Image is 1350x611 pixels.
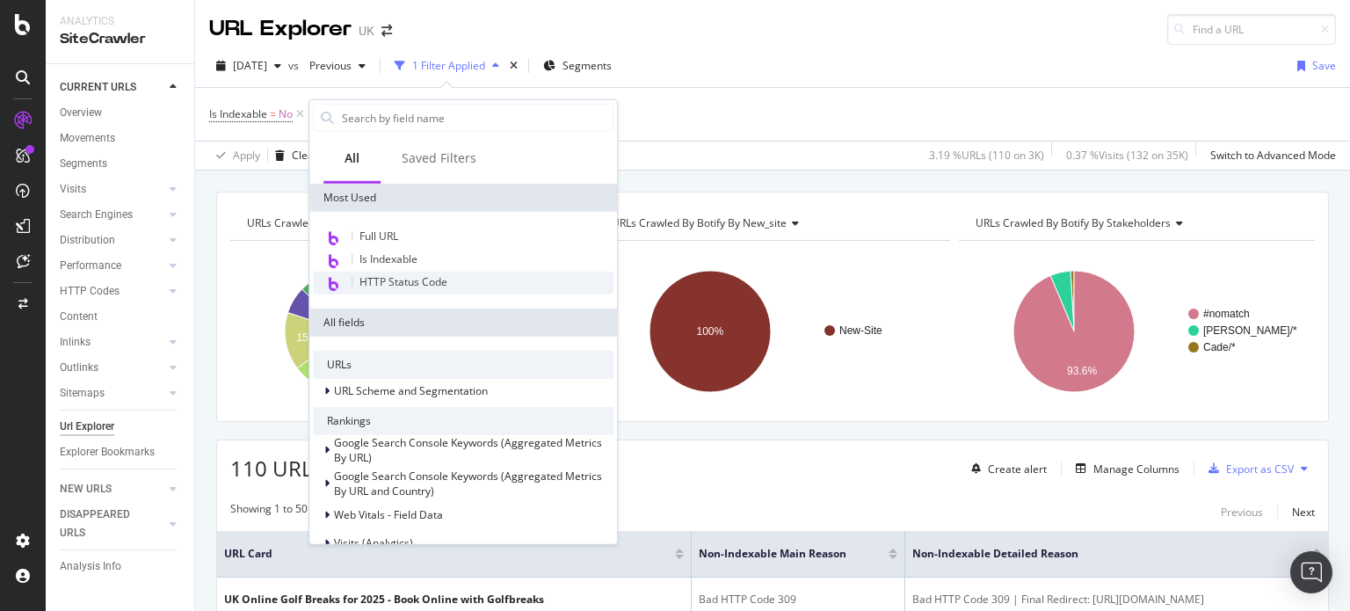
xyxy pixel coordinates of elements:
[60,29,180,49] div: SiteCrawler
[340,105,613,131] input: Search by field name
[345,149,359,167] div: All
[1312,58,1336,73] div: Save
[224,546,671,562] span: URL Card
[230,255,582,408] svg: A chart.
[60,359,164,377] a: Outlinks
[972,209,1299,237] h4: URLs Crawled By Botify By stakeholders
[334,383,488,398] span: URL Scheme and Segmentation
[60,78,164,97] a: CURRENT URLS
[60,282,164,301] a: HTTP Codes
[334,435,602,465] span: Google Search Console Keywords (Aggregated Metrics By URL)
[60,231,164,250] a: Distribution
[60,78,136,97] div: CURRENT URLS
[959,255,1310,408] svg: A chart.
[209,52,288,80] button: [DATE]
[402,149,476,167] div: Saved Filters
[60,333,164,352] a: Inlinks
[1067,365,1097,377] text: 93.6%
[268,142,318,170] button: Clear
[60,557,182,576] a: Analysis Info
[243,209,570,237] h4: URLs Crawled By Botify By pagetype
[60,333,91,352] div: Inlinks
[976,215,1171,230] span: URLs Crawled By Botify By stakeholders
[595,255,947,408] svg: A chart.
[209,142,260,170] button: Apply
[230,501,378,522] div: Showing 1 to 50 of 110 entries
[696,325,723,338] text: 100%
[929,148,1044,163] div: 3.19 % URLs ( 110 on 3K )
[506,57,521,75] div: times
[1226,462,1294,476] div: Export as CSV
[60,14,180,29] div: Analytics
[1210,148,1336,163] div: Switch to Advanced Mode
[60,282,120,301] div: HTTP Codes
[359,229,398,244] span: Full URL
[612,215,787,230] span: URLs Crawled By Botify By new_site
[60,155,182,173] a: Segments
[60,506,149,542] div: DISAPPEARED URLS
[60,384,105,403] div: Sitemaps
[60,104,102,122] div: Overview
[279,102,293,127] span: No
[60,384,164,403] a: Sitemaps
[224,592,544,607] div: UK Online Golf Breaks for 2025 - Book Online with Golfbreaks
[60,206,164,224] a: Search Engines
[292,148,318,163] div: Clear
[536,52,619,80] button: Segments
[912,546,1286,562] span: Non-Indexable Detailed Reason
[60,129,115,148] div: Movements
[288,58,302,73] span: vs
[1221,501,1263,522] button: Previous
[1203,308,1250,320] text: #nomatch
[302,52,373,80] button: Previous
[388,52,506,80] button: 1 Filter Applied
[308,104,378,125] button: Add Filter
[839,324,882,337] text: New-Site
[60,557,121,576] div: Analysis Info
[60,206,133,224] div: Search Engines
[60,257,121,275] div: Performance
[1290,52,1336,80] button: Save
[334,507,443,522] span: Web Vitals - Field Data
[359,22,374,40] div: UK
[1093,462,1179,476] div: Manage Columns
[964,455,1047,483] button: Create alert
[1167,14,1336,45] input: Find a URL
[1221,505,1263,520] div: Previous
[309,184,617,212] div: Most Used
[1201,455,1294,483] button: Export as CSV
[359,251,417,266] span: Is Indexable
[313,351,613,379] div: URLs
[699,592,897,607] div: Bad HTTP Code 309
[1066,148,1188,163] div: 0.37 % Visits ( 132 on 35K )
[60,506,164,542] a: DISAPPEARED URLS
[1292,505,1315,520] div: Next
[1203,142,1336,170] button: Switch to Advanced Mode
[334,535,413,550] span: Visits (Analytics)
[233,58,267,73] span: 2025 Sep. 6th
[60,180,164,199] a: Visits
[412,58,485,73] div: 1 Filter Applied
[1203,324,1297,337] text: [PERSON_NAME]/*
[247,215,424,230] span: URLs Crawled By Botify By pagetype
[381,25,392,37] div: arrow-right-arrow-left
[60,180,86,199] div: Visits
[912,592,1321,607] div: Bad HTTP Code 309 | Final Redirect: [URL][DOMAIN_NAME]
[60,418,182,436] a: Url Explorer
[233,148,260,163] div: Apply
[309,309,617,337] div: All fields
[359,274,447,289] span: HTTP Status Code
[60,480,112,498] div: NEW URLS
[334,469,602,498] span: Google Search Console Keywords (Aggregated Metrics By URL and Country)
[60,104,182,122] a: Overview
[209,106,267,121] span: Is Indexable
[1290,551,1332,593] div: Open Intercom Messenger
[313,407,613,435] div: Rankings
[60,129,182,148] a: Movements
[988,462,1047,476] div: Create alert
[60,443,155,462] div: Explorer Bookmarks
[296,331,326,344] text: 15.5%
